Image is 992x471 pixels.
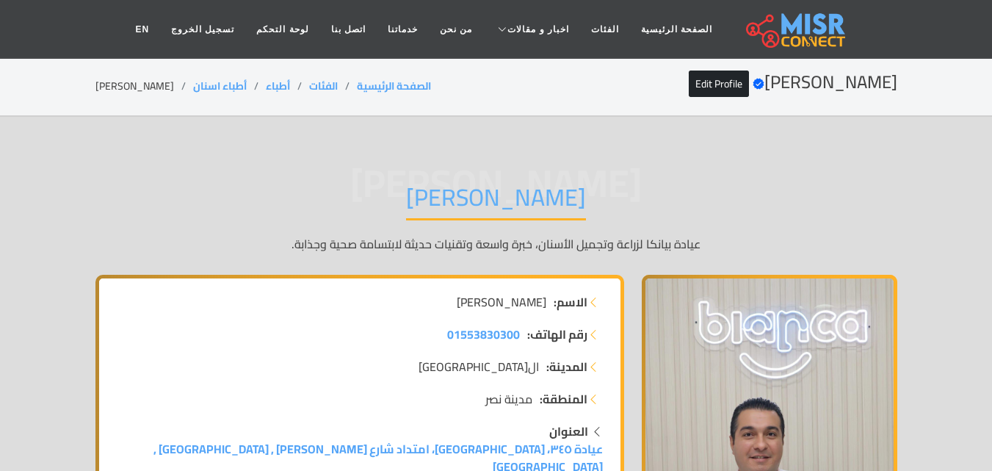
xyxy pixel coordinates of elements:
p: عيادة بيانكا لزراعة وتجميل الأسنان، خبرة واسعة وتقنيات حديثة لابتسامة صحية وجذابة. [95,235,897,253]
a: تسجيل الخروج [160,15,245,43]
span: مدينة نصر [485,390,532,408]
a: لوحة التحكم [245,15,319,43]
img: main.misr_connect [746,11,844,48]
span: اخبار و مقالات [507,23,569,36]
a: الفئات [580,15,630,43]
strong: رقم الهاتف: [527,326,587,343]
span: ال[GEOGRAPHIC_DATA] [419,358,539,375]
a: اتصل بنا [320,15,377,43]
a: EN [124,15,160,43]
span: [PERSON_NAME] [457,293,546,311]
a: الصفحة الرئيسية [630,15,723,43]
a: Edit Profile [689,71,749,97]
a: أطباء اسنان [193,76,247,96]
a: الفئات [309,76,338,96]
strong: المنطقة: [540,390,587,408]
strong: العنوان [549,420,588,442]
h1: [PERSON_NAME] [406,183,586,220]
h2: [PERSON_NAME] [689,72,897,93]
a: من نحن [429,15,483,43]
span: 01553830300 [447,323,520,345]
li: [PERSON_NAME] [95,79,193,94]
strong: الاسم: [554,293,587,311]
a: اخبار و مقالات [483,15,580,43]
a: 01553830300 [447,326,520,343]
a: الصفحة الرئيسية [357,76,431,96]
strong: المدينة: [546,358,587,375]
svg: Verified account [753,78,764,90]
a: خدماتنا [377,15,429,43]
a: أطباء [266,76,290,96]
